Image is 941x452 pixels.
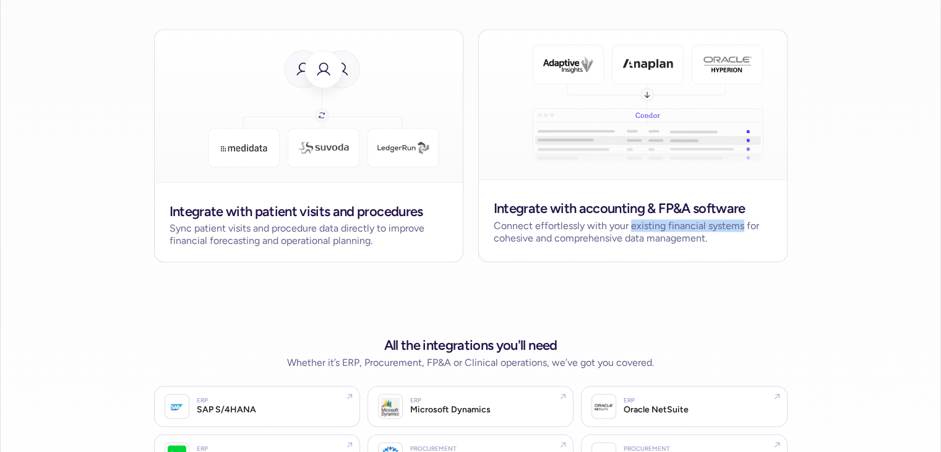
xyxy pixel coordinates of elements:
div: Connect effortlessly with your existing financial systems for cohesive and comprehensive data man... [494,219,772,244]
div: ERP [197,397,208,403]
div: Integrate with patient visits and procedures [170,198,423,220]
div: Whether it’s ERP, Procurement, FP&A or Clinical operations, we’ve got you covered. [287,356,654,368]
div: ERP [410,397,421,403]
a: ERPOracle NetSuite [581,386,787,427]
div: Oracle NetSuite [624,403,689,415]
div: Procurement [624,445,670,451]
div: SAP S/4HANA [197,403,256,415]
div: Procurement [410,445,457,451]
a: ERPSAP S/4HANA [154,386,360,427]
div: ERP [624,397,635,403]
div: Integrate with accounting & FP&A software [494,194,745,217]
div: Microsoft Dynamics [410,403,491,415]
div: Sync patient visits and procedure data directly to improve financial forecasting and operational ... [170,222,448,246]
div: All the integrations you'll need [384,331,557,354]
a: ERPMicrosoft Dynamics [367,386,574,427]
div: ERP [197,445,208,451]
